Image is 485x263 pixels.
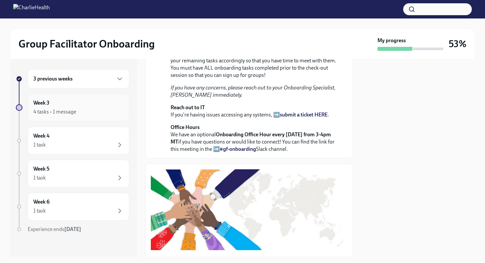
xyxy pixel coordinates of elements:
h6: Week 4 [33,132,49,140]
a: submit a ticket HERE [280,112,328,118]
h2: Group Facilitator Onboarding [18,37,155,50]
h6: Week 5 [33,165,49,173]
div: 3 previous weeks [28,69,129,88]
h6: Week 3 [33,99,49,107]
p: If you're having issues accessing any systems, ➡️ . [171,104,337,118]
strong: [DATE] [64,226,81,232]
a: Week 51 task [16,160,129,187]
p: Please note: You are required to meet with your Onboarding Specialist, [PERSON_NAME], for your fi... [171,43,337,79]
strong: Onboarding Office Hour every [DATE] from 3-4pm MT [171,131,331,145]
a: Week 61 task [16,193,129,220]
strong: Reach out to IT [171,104,205,111]
img: CharlieHealth [13,4,50,15]
a: #gf-onboarding [220,146,256,152]
strong: Office Hours [171,124,200,130]
span: Experience ends [28,226,81,232]
strong: My progress [377,37,406,44]
div: 1 task [33,141,46,148]
div: 1 task [33,174,46,181]
em: If you have any concerns, please reach out to your Onboarding Specialist, [PERSON_NAME] immediately. [171,84,336,98]
div: 1 task [33,207,46,214]
a: Week 34 tasks • 1 message [16,94,129,121]
h6: Week 6 [33,198,49,206]
p: We have an optional if you have questions or would like to connect! You can find the link for thi... [171,124,337,153]
h6: 3 previous weeks [33,75,73,82]
a: Week 41 task [16,127,129,154]
div: 4 tasks • 1 message [33,108,76,115]
h3: 53% [449,38,467,50]
button: Zoom image [151,169,347,250]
